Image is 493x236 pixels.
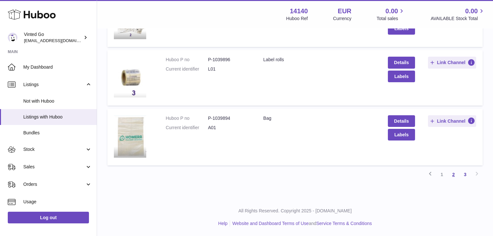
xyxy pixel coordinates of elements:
[431,7,485,22] a: 0.00 AVAILABLE Stock Total
[114,57,146,97] img: Label rolls
[459,169,471,180] a: 3
[448,169,459,180] a: 2
[290,7,308,16] strong: 14140
[23,114,92,120] span: Listings with Huboo
[23,199,92,205] span: Usage
[338,7,351,16] strong: EUR
[23,181,85,187] span: Orders
[166,57,208,63] dt: Huboo P no
[263,57,375,63] div: Label rolls
[166,125,208,131] dt: Current identifier
[377,16,405,22] span: Total sales
[208,125,250,131] dd: A01
[286,16,308,22] div: Huboo Ref
[388,129,415,140] button: Labels
[230,220,372,227] li: and
[24,31,82,44] div: Vinted Go
[428,57,476,68] button: Link Channel
[208,66,250,72] dd: L01
[377,7,405,22] a: 0.00 Total sales
[102,208,488,214] p: All Rights Reserved. Copyright 2025 - [DOMAIN_NAME]
[386,7,398,16] span: 0.00
[23,98,92,104] span: Not with Huboo
[8,33,17,42] img: internalAdmin-14140@internal.huboo.com
[333,16,352,22] div: Currency
[388,115,415,127] a: Details
[23,164,85,170] span: Sales
[388,57,415,68] a: Details
[437,60,466,65] span: Link Channel
[166,66,208,72] dt: Current identifier
[465,7,478,16] span: 0.00
[436,169,448,180] a: 1
[23,146,85,152] span: Stock
[208,115,250,121] dd: P-1039894
[166,115,208,121] dt: Huboo P no
[263,115,375,121] div: Bag
[23,82,85,88] span: Listings
[388,23,415,34] button: Labels
[431,16,485,22] span: AVAILABLE Stock Total
[388,71,415,82] button: Labels
[316,221,372,226] a: Service Terms & Conditions
[114,115,146,158] img: Bag
[428,115,476,127] button: Link Channel
[208,57,250,63] dd: P-1039896
[8,212,89,223] a: Log out
[437,118,466,124] span: Link Channel
[218,221,228,226] a: Help
[24,38,95,43] span: [EMAIL_ADDRESS][DOMAIN_NAME]
[232,221,309,226] a: Website and Dashboard Terms of Use
[23,64,92,70] span: My Dashboard
[23,130,92,136] span: Bundles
